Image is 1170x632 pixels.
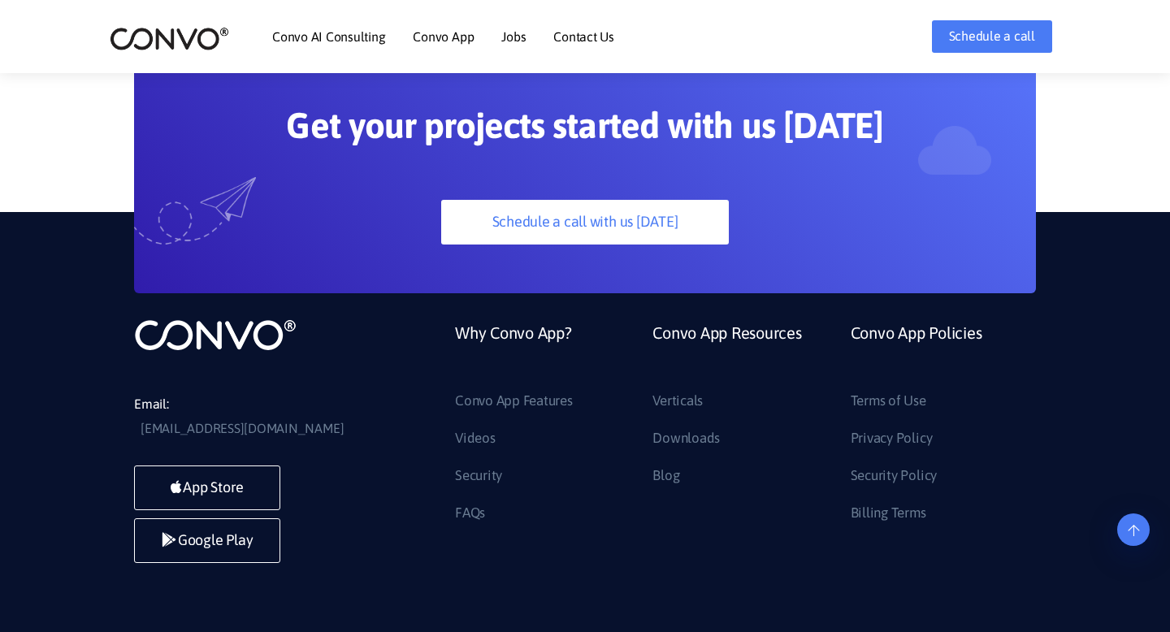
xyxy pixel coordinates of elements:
[110,26,229,51] img: logo_2.png
[443,318,1036,537] div: Footer
[851,318,982,388] a: Convo App Policies
[501,30,526,43] a: Jobs
[441,200,728,245] a: Schedule a call with us [DATE]
[932,20,1052,53] a: Schedule a call
[134,318,297,352] img: logo_not_found
[851,426,933,452] a: Privacy Policy
[413,30,474,43] a: Convo App
[652,426,720,452] a: Downloads
[134,518,280,563] a: Google Play
[851,500,926,526] a: Billing Terms
[455,463,502,489] a: Security
[455,500,485,526] a: FAQs
[134,465,280,510] a: App Store
[553,30,614,43] a: Contact Us
[851,463,937,489] a: Security Policy
[455,318,572,388] a: Why Convo App?
[851,388,926,414] a: Terms of Use
[455,426,496,452] a: Videos
[141,417,344,441] a: [EMAIL_ADDRESS][DOMAIN_NAME]
[652,463,679,489] a: Blog
[455,388,573,414] a: Convo App Features
[652,318,801,388] a: Convo App Resources
[211,104,959,159] h2: Get your projects started with us [DATE]
[134,392,378,441] li: Email:
[272,30,385,43] a: Convo AI Consulting
[652,388,703,414] a: Verticals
